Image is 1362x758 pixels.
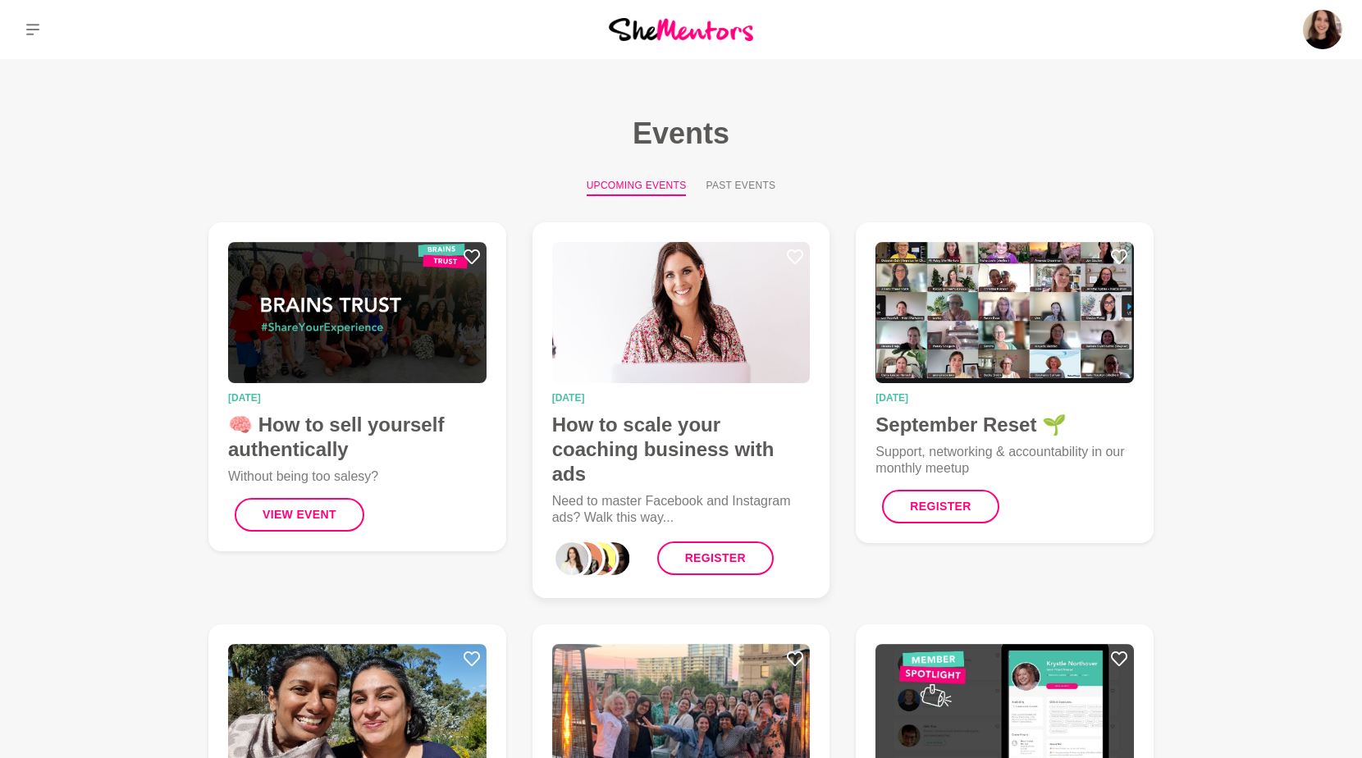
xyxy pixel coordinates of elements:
img: Ali Adey [1303,10,1342,49]
a: Register [882,490,999,523]
time: [DATE] [875,393,1134,403]
button: View Event [235,498,364,532]
a: September Reset 🌱[DATE]September Reset 🌱Support, networking & accountability in our monthly meetu... [856,222,1154,543]
img: 🧠 How to sell yourself authentically [228,242,487,383]
div: 3_Aanchal Khetarpal [593,539,633,578]
a: How to scale your coaching business with ads[DATE]How to scale your coaching business with adsNee... [532,222,830,598]
h4: September Reset 🌱 [875,413,1134,437]
h4: How to scale your coaching business with ads [552,413,811,486]
a: Register [657,541,774,575]
p: Need to master Facebook and Instagram ads? Walk this way... [552,493,811,526]
h1: Events [182,115,1180,152]
button: Upcoming Events [587,178,687,196]
time: [DATE] [552,393,811,403]
img: How to scale your coaching business with ads [552,242,811,383]
img: She Mentors Logo [609,18,753,40]
div: 1_Yulia [565,539,605,578]
p: Support, networking & accountability in our monthly meetup [875,444,1134,477]
a: 🧠 How to sell yourself authentically[DATE]🧠 How to sell yourself authenticallyWithout being too s... [208,222,506,551]
button: Past Events [706,178,775,196]
p: Without being too salesy? [228,468,487,485]
div: 0_Janelle Kee-Sue [552,539,592,578]
div: 2_Roslyn Thompson [579,539,619,578]
time: [DATE] [228,393,487,403]
h4: 🧠 How to sell yourself authentically [228,413,487,462]
img: September Reset 🌱 [875,242,1134,383]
